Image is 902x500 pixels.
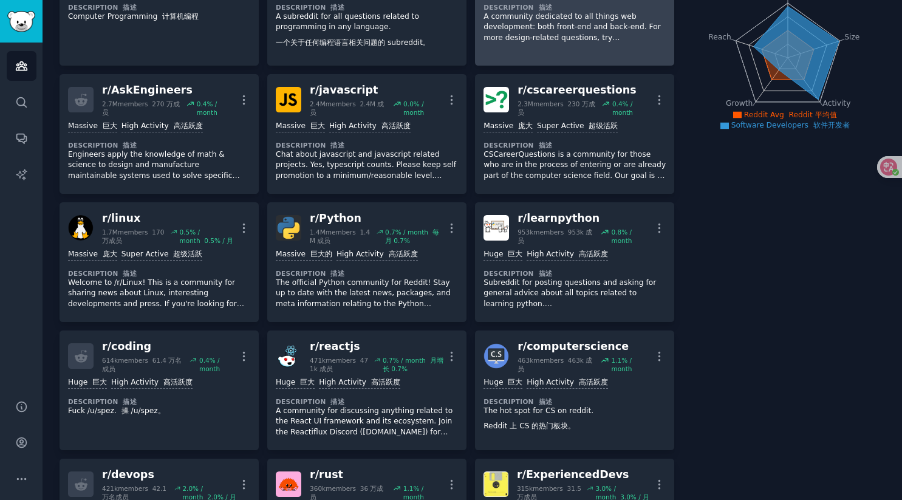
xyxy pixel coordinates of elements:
[579,250,608,258] font: 高活跃度
[483,406,666,437] p: The hot spot for CS on reddit.
[162,12,199,21] font: 计算机编程
[68,397,250,406] dt: Description
[330,270,344,277] font: 描述
[276,471,301,497] img: rust
[389,250,418,258] font: 高活跃度
[483,87,509,112] img: cscareerquestions
[173,250,202,258] font: 超级活跃
[518,83,653,98] div: r/ cscareerquestions
[813,121,850,129] font: 软件开发者
[197,100,237,117] div: 0.4 % / month
[483,422,575,430] font: Reddit 上 CS 的热门板块。
[276,343,301,369] img: reactjs
[276,406,458,438] p: A community for discussing anything related to the React UI framework and its ecosystem. Join the...
[731,121,850,129] span: Software Developers
[276,215,301,241] img: Python
[103,250,117,258] font: 庞大
[310,100,389,117] div: 2.4M members
[180,228,238,245] div: 0.5 % / month
[475,74,674,194] a: cscareerquestionsr/cscareerquestions2.3Mmembers 230 万成员0.4% / monthMassive 庞大Super Active 超级活跃Des...
[310,467,445,482] div: r/ rust
[483,397,666,406] dt: Description
[527,377,608,389] div: High Activity
[276,38,430,47] font: 一个关于任何编程语言相关问题的 subreddit。
[518,100,598,117] div: 2.3M members
[68,121,117,132] div: Massive
[726,99,753,108] tspan: Growth
[508,378,522,386] font: 巨大
[123,142,137,149] font: 描述
[319,377,400,389] div: High Activity
[267,74,466,194] a: javascriptr/javascript2.4Mmembers 2.4M 成员0.0% / monthMassive 巨大High Activity 高活跃度Description 描述Ch...
[68,141,250,149] dt: Description
[267,202,466,322] a: Pythonr/Python1.4Mmembers 1.4M 成员0.7% / month 每月 0.7%Massive 巨大的High Activity 高活跃度Description 描述T...
[68,269,250,278] dt: Description
[709,32,732,41] tspan: Reach
[276,269,458,278] dt: Description
[102,467,237,482] div: r/ devops
[518,356,596,373] div: 463k members
[508,250,522,258] font: 巨大
[611,356,653,373] div: 1.1 % / month
[68,149,250,182] p: Engineers apply the knowledge of math & science to design and manufacture maintainable systems us...
[300,378,315,386] font: 巨大
[483,343,509,369] img: computerscience
[276,121,325,132] div: Massive
[475,202,674,322] a: learnpythonr/learnpython953kmembers 953k 成员0.8% / monthHuge 巨大High Activity 高活跃度Description 描述Sub...
[276,87,301,112] img: javascript
[121,249,202,261] div: Super Active
[92,378,107,386] font: 巨大
[121,406,165,415] font: 操 /u/spez。
[483,471,508,497] img: ExperiencedDevs
[204,237,233,244] font: 0.5% / 月
[330,398,344,405] font: 描述
[276,12,458,53] p: A subreddit for all questions related to programming in any language.
[102,211,237,226] div: r/ linux
[330,142,344,149] font: 描述
[68,249,117,261] div: Massive
[337,249,418,261] div: High Activity
[276,249,332,261] div: Massive
[310,228,372,245] div: 1.4M members
[276,278,458,310] p: The official Python community for Reddit! Stay up to date with the latest news, packages, and met...
[381,122,411,130] font: 高活跃度
[123,270,137,277] font: 描述
[111,377,193,389] div: High Activity
[403,100,445,117] div: 0.0 % / month
[102,83,237,98] div: r/ AskEngineers
[174,122,203,130] font: 高活跃度
[518,122,533,130] font: 庞大
[518,211,653,226] div: r/ learnpython
[579,378,608,386] font: 高活跃度
[612,100,653,117] div: 0.4 % / month
[483,149,666,182] p: CSCareerQuestions is a community for those who are in the process of entering or are already part...
[60,202,259,322] a: linuxr/linux1.7Mmembers 170 万成员0.5% / month 0.5% / 月Massive 庞大Super Active 超级活跃Description 描述Welc...
[539,398,553,405] font: 描述
[199,356,237,373] div: 0.4 % / month
[102,228,166,245] div: 1.7M members
[823,99,851,108] tspan: Activity
[788,111,836,119] font: Reddit 平均值
[385,228,445,245] div: 0.7 % / month
[276,397,458,406] dt: Description
[383,356,445,373] div: 0.7 % / month
[68,215,94,241] img: linux
[68,406,250,417] p: Fuck /u/spez.
[330,4,344,11] font: 描述
[276,141,458,149] dt: Description
[483,278,666,310] p: Subreddit for posting questions and asking for general advice about all topics related to learnin...
[589,122,618,130] font: 超级活跃
[744,111,837,119] span: Reddit Avg
[475,330,674,450] a: computersciencer/computerscience463kmembers 463k 成员1.1% / monthHuge 巨大High Activity 高活跃度Descripti...
[68,12,250,22] p: Computer Programming
[483,141,666,149] dt: Description
[539,142,553,149] font: 描述
[102,100,182,117] div: 2.7M members
[518,339,653,354] div: r/ computerscience
[539,270,553,277] font: 描述
[121,121,203,132] div: High Activity
[517,467,653,482] div: r/ ExperiencedDevs
[483,249,522,261] div: Huge
[123,4,137,11] font: 描述
[310,211,445,226] div: r/ Python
